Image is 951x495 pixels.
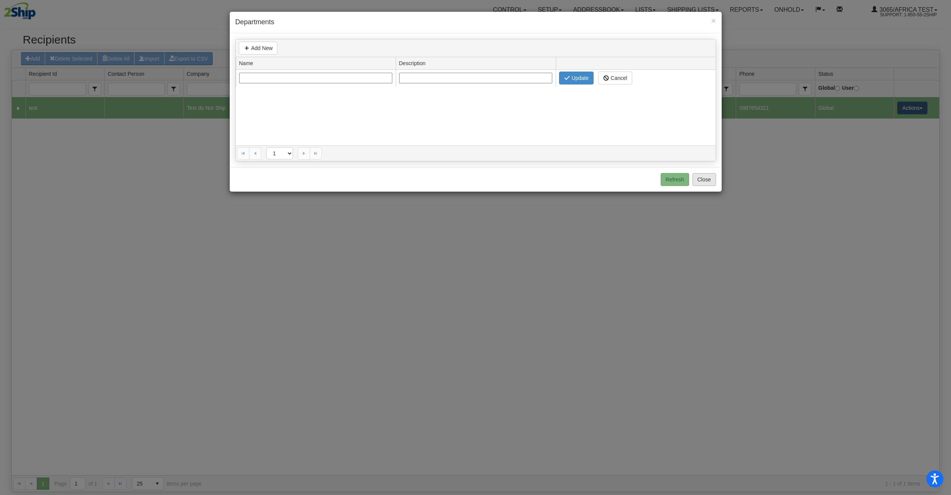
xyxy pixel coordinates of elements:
[399,59,426,67] span: Description
[235,17,716,27] h4: Departments
[611,74,627,82] span: Cancel
[559,72,594,84] button: Update
[236,39,716,57] div: grid toolbar
[598,72,632,84] button: Cancel
[711,16,716,25] span: ×
[572,74,589,82] span: Update
[239,42,278,55] a: Add New
[661,173,689,186] button: Refresh
[692,173,716,186] button: Close
[711,17,716,25] button: Close
[239,59,253,67] span: Name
